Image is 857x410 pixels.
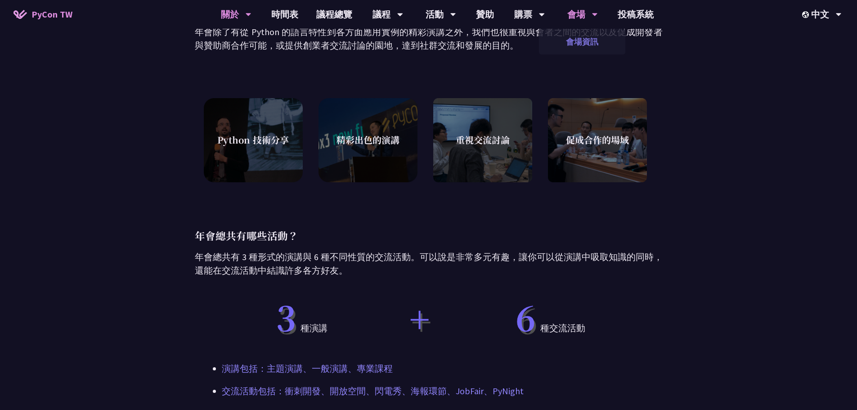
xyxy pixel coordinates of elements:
span: 種交流活動 [511,300,585,335]
p: 交流活動包括：衝刺開發、開放空間、閃電秀、海報環節、JobFair、PyNight [222,384,636,398]
a: PyCon TW [4,3,81,26]
span: Python 技術分享 [217,133,289,147]
span: PyCon TW [31,8,72,21]
img: Home icon of PyCon TW 2025 [13,10,27,19]
span: 6 [516,293,536,341]
span: + [409,301,430,334]
a: 會場資訊 [539,31,625,52]
span: 種演講 [272,300,328,335]
span: 3 [276,293,296,341]
p: 年會總共有哪些活動？ [195,228,663,243]
span: 促成合作的場域 [566,133,629,147]
span: 精彩出色的演講 [337,133,399,147]
img: Locale Icon [802,11,811,18]
span: 重視交流討論 [456,133,510,147]
p: 演講包括：主題演講、一般演講、專業課程 [222,362,636,375]
p: 年會總共有 3 種形式的演講與 6 種不同性質的交流活動。可以說是非常多元有趣，讓你可以從演講中吸取知識的同時，還能在交流活動中結識許多各方好友。 [195,250,663,277]
p: 年會除了有從 Python 的語言特性到各方面應用實例的精彩演講之外，我們也很重視與會者之間的交流以及促成開發者與贊助商合作可能，或提供創業者交流討論的園地，達到社群交流和發展的目的。 [195,25,663,52]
